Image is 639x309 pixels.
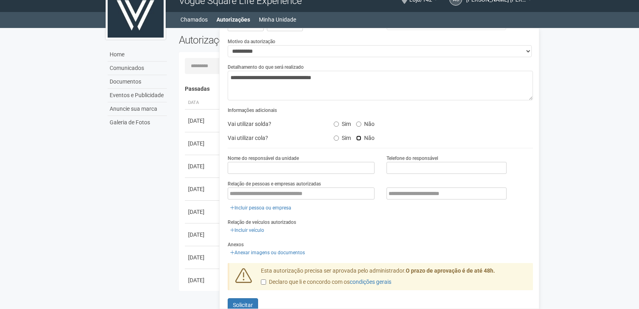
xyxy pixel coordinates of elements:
[216,14,250,25] a: Autorizações
[179,34,350,46] h2: Autorizações
[180,14,208,25] a: Chamados
[222,132,327,144] div: Vai utilizar cola?
[334,122,339,127] input: Sim
[188,253,218,261] div: [DATE]
[356,136,361,141] input: Não
[334,132,351,142] label: Sim
[185,96,221,110] th: Data
[334,118,351,128] label: Sim
[222,118,327,130] div: Vai utilizar solda?
[356,132,375,142] label: Não
[228,248,307,257] a: Anexar imagens ou documentos
[108,102,167,116] a: Anuncie sua marca
[350,279,391,285] a: condições gerais
[406,267,495,274] strong: O prazo de aprovação é de até 48h.
[108,116,167,129] a: Galeria de Fotos
[228,203,294,212] a: Incluir pessoa ou empresa
[228,226,266,235] a: Incluir veículo
[188,140,218,148] div: [DATE]
[228,219,296,226] label: Relação de veículos autorizados
[356,122,361,127] input: Não
[188,276,218,284] div: [DATE]
[188,231,218,239] div: [DATE]
[259,14,296,25] a: Minha Unidade
[228,107,277,114] label: Informações adicionais
[188,208,218,216] div: [DATE]
[108,62,167,75] a: Comunicados
[108,75,167,89] a: Documentos
[185,86,528,92] h4: Passadas
[228,155,299,162] label: Nome do responsável da unidade
[228,241,244,248] label: Anexos
[188,117,218,125] div: [DATE]
[387,155,438,162] label: Telefone do responsável
[233,302,253,308] span: Solicitar
[228,38,275,45] label: Motivo da autorização
[108,89,167,102] a: Eventos e Publicidade
[188,185,218,193] div: [DATE]
[255,267,533,290] div: Esta autorização precisa ser aprovada pelo administrador.
[261,278,391,286] label: Declaro que li e concordo com os
[356,118,375,128] label: Não
[228,180,321,187] label: Relação de pessoas e empresas autorizadas
[108,48,167,62] a: Home
[334,136,339,141] input: Sim
[261,279,266,285] input: Declaro que li e concordo com oscondições gerais
[228,64,304,71] label: Detalhamento do que será realizado
[188,162,218,170] div: [DATE]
